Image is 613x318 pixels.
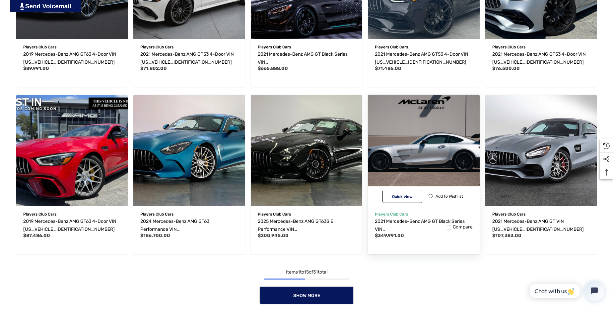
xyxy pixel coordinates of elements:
img: For Sale: 2024 Mercedes-Benz AMG GT63 Performance VIN W1KRJ7JB1RF001039 [133,95,245,207]
a: 2021 Mercedes-Benz AMG GT53 4-Door VIN W1K7X6BB0MA035218,$76,500.00 [492,50,590,66]
p: Players Club Cars [375,210,473,219]
p: Players Club Cars [375,43,473,51]
a: 2024 Mercedes-Benz AMG GT63 Performance VIN W1KRJ7JB1RF001039,$186,700.00 [140,218,238,233]
span: 31 [313,269,318,275]
span: 2019 Mercedes-Benz AMG GT63 4-Door VIN [US_VEHICLE_IDENTIFICATION_NUMBER] [23,51,116,65]
p: Players Club Cars [258,43,356,51]
span: 15 [304,269,309,275]
p: Players Club Cars [492,43,590,51]
span: 2019 Mercedes-Benz AMG GT63 4-Door VIN [US_VEHICLE_IDENTIFICATION_NUMBER] [23,219,116,232]
span: Compare [453,224,473,230]
a: 2019 Mercedes-Benz AMG GT63 4-Door VIN WDD7X8JB5KA001446,$87,486.00 [23,218,121,233]
button: Quick View [31,196,70,210]
span: $200,945.00 [258,233,289,238]
a: 2025 Mercedes-Benz AMG GT63S E Performance VIN W1KRJ8CB6SF005550,$200,945.00 [251,95,363,207]
span: $87,486.00 [23,233,50,238]
button: Quick View [265,196,305,210]
button: Wishlist [543,196,582,210]
button: Quick View [382,29,422,42]
a: 2019 Mercedes-Benz AMG GT63 4-Door VIN WDD7X8KB3KA007387,$89,991.00 [23,50,121,66]
span: Show More [293,293,320,298]
span: 2024 Mercedes-Benz AMG GT63 Performance VIN [US_VEHICLE_IDENTIFICATION_NUMBER] [140,219,232,240]
button: Wishlist [74,29,113,42]
span: Quick view [392,34,413,38]
span: 2021 Mercedes-Benz AMG GT53 4-Door VIN [US_VEHICLE_IDENTIFICATION_NUMBER] [140,51,234,65]
a: 2021 Mercedes-Benz AMG GT53 4-Door VIN W1K7X6BB0MA038491,$71,802.00 [140,50,238,66]
span: Add to Wishlist [84,33,111,38]
span: Quick view [509,201,530,206]
span: Add to Wishlist [436,194,463,199]
p: Players Club Cars [140,210,238,219]
p: Players Club Cars [140,43,238,51]
span: $107,383.00 [492,233,521,238]
p: Players Club Cars [23,43,121,51]
span: Add to Wishlist [436,33,463,38]
span: Add to Wishlist [201,33,228,38]
span: 1 [298,269,300,275]
span: Quick view [40,201,61,206]
span: 2025 Mercedes-Benz AMG GT63S E Performance VIN [US_VEHICLE_IDENTIFICATION_NUMBER] [258,219,349,240]
span: 2021 Mercedes-Benz AMG GT Black Series VIN [US_VEHICLE_IDENTIFICATION_NUMBER] [258,51,349,73]
svg: Top [600,169,613,176]
a: 2021 Mercedes-Benz AMG GT53 4-Door VIN W1K7X6BB9MA037002,$71,486.00 [375,50,473,66]
a: 2021 Mercedes-Benz AMG GT VIN W1KYJ8CA5MA041801,$107,383.00 [492,218,590,233]
span: Add to Wishlist [553,201,580,205]
span: Quick view [157,34,178,38]
button: Wishlist [191,196,231,210]
span: Add to Wishlist [553,33,580,38]
span: $76,500.00 [492,66,520,71]
span: Quick view [40,34,61,38]
span: Add to Wishlist [201,201,228,205]
span: Quick view [275,34,295,38]
a: 2019 Mercedes-Benz AMG GT63 4-Door VIN WDD7X8JB5KA001446,$87,486.00 [16,95,128,207]
span: Quick view [157,201,178,206]
img: For Sale: 2025 Mercedes-Benz AMG GT63S E Performance VIN W1KRJ8CB6SF005550 [251,95,363,207]
button: Wishlist [308,29,348,42]
span: 2021 Mercedes-Benz AMG GT Black Series VIN [US_VEHICLE_IDENTIFICATION_NUMBER] [375,219,466,240]
a: Show More [259,286,354,304]
span: Add to Wishlist [318,33,346,38]
svg: Social Media [603,156,610,162]
button: Quick View [500,29,539,42]
a: 2025 Mercedes-Benz AMG GT63S E Performance VIN W1KRJ8CB6SF005550,$200,945.00 [258,218,356,233]
button: Quick View [31,29,70,42]
img: For Sale: 2019 Mercedes-Benz AMG GT63 4-Door VIN WDD7X8JB5KA001446 [16,95,128,207]
button: Quick View [148,29,187,42]
button: Wishlist [543,29,582,42]
p: Players Club Cars [23,210,121,219]
span: $71,486.00 [375,66,401,71]
span: Add to Wishlist [84,201,111,205]
span: Add to Wishlist [318,201,346,205]
button: Quick View [148,196,187,210]
img: For Sale: 2021 Mercedes-Benz AMG GT Black Series VIN W1KYJ8BA9MA041804 [362,89,485,212]
span: Quick view [509,34,530,38]
span: $349,991.00 [375,233,404,238]
span: $89,991.00 [23,66,49,71]
nav: pagination [13,268,600,304]
button: Quick View [382,190,422,203]
a: 2021 Mercedes-Benz AMG GT Black Series VIN W1KYJ8BA9MA041804,$349,991.00 [368,95,480,207]
span: 2021 Mercedes-Benz AMG GT53 4-Door VIN [US_VEHICLE_IDENTIFICATION_NUMBER] [375,51,468,65]
button: Wishlist [191,29,231,42]
iframe: Tidio Chat [522,275,610,306]
span: $186,700.00 [140,233,170,238]
button: Wishlist [308,196,348,210]
a: 2024 Mercedes-Benz AMG GT63 Performance VIN W1KRJ7JB1RF001039,$186,700.00 [133,95,245,207]
button: Wishlist [426,29,465,42]
img: For Sale: 2021 Mercedes-Benz AMG GT VIN W1KYJ8CA5MA041801 [485,95,597,207]
span: 2021 Mercedes-Benz AMG GT VIN [US_VEHICLE_IDENTIFICATION_NUMBER] [492,219,584,232]
div: Items to of total [13,268,600,276]
button: Wishlist [426,190,465,203]
span: $71,802.00 [140,66,167,71]
a: 2021 Mercedes-Benz AMG GT Black Series VIN W1KYJ8BA6MA041856,$665,888.00 [258,50,356,66]
span: $665,888.00 [258,66,288,71]
a: 2021 Mercedes-Benz AMG GT Black Series VIN W1KYJ8BA9MA041804,$349,991.00 [375,218,473,233]
a: 2021 Mercedes-Benz AMG GT VIN W1KYJ8CA5MA041801,$107,383.00 [485,95,597,207]
svg: Recently Viewed [603,143,610,149]
button: Quick View [500,196,539,210]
